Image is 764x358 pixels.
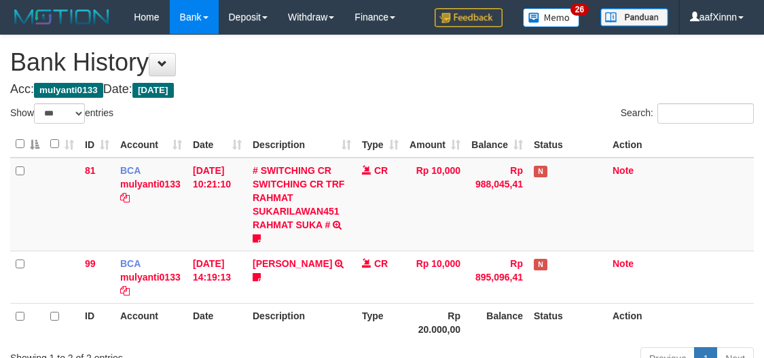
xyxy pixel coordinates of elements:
img: panduan.png [600,8,668,26]
a: # SWITCHING CR SWITCHING CR TRF RAHMAT SUKARILAWAN451 RAHMAT SUKA # [253,165,344,230]
td: Rp 10,000 [404,158,466,251]
h1: Bank History [10,49,754,76]
th: Description [247,303,357,342]
th: ID: activate to sort column ascending [79,131,115,158]
th: ID [79,303,115,342]
th: Balance: activate to sort column ascending [466,131,528,158]
a: Copy mulyanti0133 to clipboard [120,192,130,203]
th: Type: activate to sort column ascending [357,131,404,158]
th: Account [115,303,187,342]
h4: Acc: Date: [10,83,754,96]
th: : activate to sort column ascending [45,131,79,158]
span: mulyanti0133 [34,83,103,98]
th: Status [528,303,607,342]
img: MOTION_logo.png [10,7,113,27]
td: [DATE] 14:19:13 [187,251,247,303]
th: Action [607,303,754,342]
select: Showentries [34,103,85,124]
th: Account: activate to sort column ascending [115,131,187,158]
span: CR [374,258,388,269]
a: [PERSON_NAME] [253,258,332,269]
a: Copy mulyanti0133 to clipboard [120,285,130,296]
span: 99 [85,258,96,269]
span: Has Note [534,166,547,177]
a: mulyanti0133 [120,272,181,283]
th: Status [528,131,607,158]
th: Action [607,131,754,158]
label: Search: [621,103,754,124]
td: Rp 988,045,41 [466,158,528,251]
span: Has Note [534,259,547,270]
a: mulyanti0133 [120,179,181,190]
th: Rp 20.000,00 [404,303,466,342]
td: [DATE] 10:21:10 [187,158,247,251]
a: Note [613,258,634,269]
label: Show entries [10,103,113,124]
td: Rp 895,096,41 [466,251,528,303]
input: Search: [657,103,754,124]
th: Balance [466,303,528,342]
td: Rp 10,000 [404,251,466,303]
span: 81 [85,165,96,176]
span: 26 [570,3,589,16]
img: Button%20Memo.svg [523,8,580,27]
th: Type [357,303,404,342]
th: Description: activate to sort column ascending [247,131,357,158]
th: : activate to sort column descending [10,131,45,158]
a: Note [613,165,634,176]
img: Feedback.jpg [435,8,503,27]
span: BCA [120,258,141,269]
th: Date [187,303,247,342]
th: Amount: activate to sort column ascending [404,131,466,158]
span: CR [374,165,388,176]
span: [DATE] [132,83,174,98]
span: BCA [120,165,141,176]
th: Date: activate to sort column ascending [187,131,247,158]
